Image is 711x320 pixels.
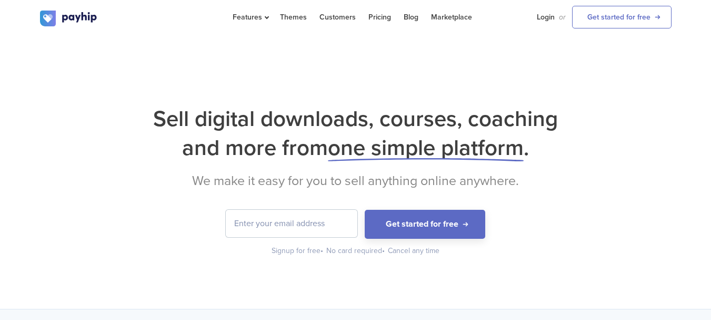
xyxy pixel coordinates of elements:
img: logo.svg [40,11,98,26]
span: • [321,246,323,255]
span: one simple platform [328,134,524,161]
h2: We make it easy for you to sell anything online anywhere. [40,173,672,189]
button: Get started for free [365,210,485,239]
span: Features [233,13,267,22]
span: . [524,134,529,161]
div: Cancel any time [388,246,439,256]
a: Get started for free [572,6,672,28]
div: Signup for free [272,246,324,256]
h1: Sell digital downloads, courses, coaching and more from [40,104,672,162]
span: • [382,246,385,255]
input: Enter your email address [226,210,357,237]
div: No card required [326,246,386,256]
